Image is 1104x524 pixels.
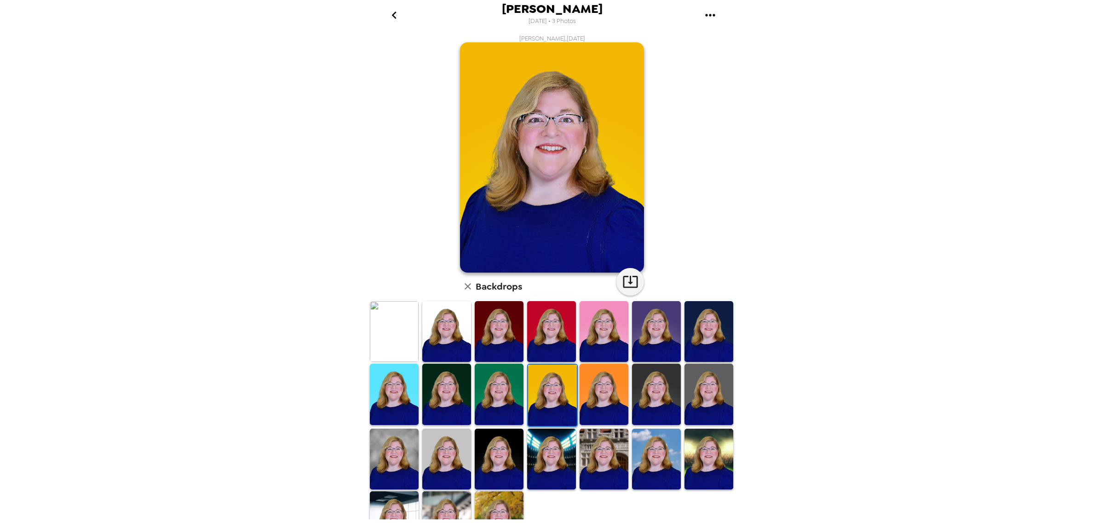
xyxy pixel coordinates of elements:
[529,15,576,28] span: [DATE] • 3 Photos
[519,35,585,42] span: [PERSON_NAME] , [DATE]
[370,301,419,362] img: Original
[476,279,522,294] h6: Backdrops
[502,3,603,15] span: [PERSON_NAME]
[460,42,644,273] img: user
